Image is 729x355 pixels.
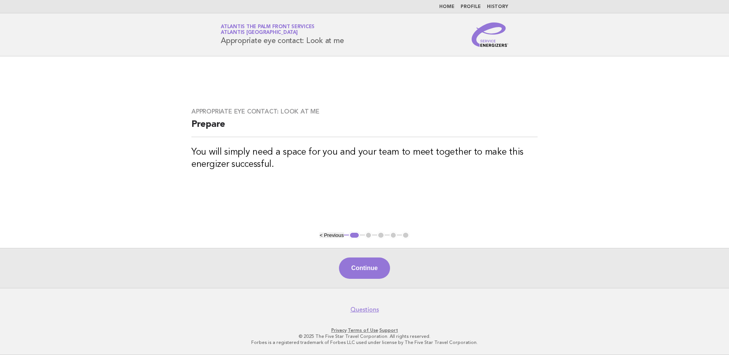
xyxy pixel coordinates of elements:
button: < Previous [320,232,344,238]
span: Atlantis [GEOGRAPHIC_DATA] [221,30,298,35]
a: Privacy [331,328,347,333]
p: · · [131,327,598,333]
a: Support [379,328,398,333]
h3: Appropriate eye contact: Look at me [191,108,538,115]
button: 1 [349,232,360,239]
a: Atlantis The Palm Front ServicesAtlantis [GEOGRAPHIC_DATA] [221,24,315,35]
a: Profile [461,5,481,9]
a: History [487,5,508,9]
h3: You will simply need a space for you and your team to meet together to make this energizer succes... [191,146,538,171]
p: Forbes is a registered trademark of Forbes LLC used under license by The Five Star Travel Corpora... [131,339,598,345]
h1: Appropriate eye contact: Look at me [221,25,344,45]
a: Terms of Use [348,328,378,333]
button: Continue [339,257,390,279]
h2: Prepare [191,118,538,137]
a: Questions [350,306,379,313]
p: © 2025 The Five Star Travel Corporation. All rights reserved. [131,333,598,339]
a: Home [439,5,454,9]
img: Service Energizers [472,22,508,47]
